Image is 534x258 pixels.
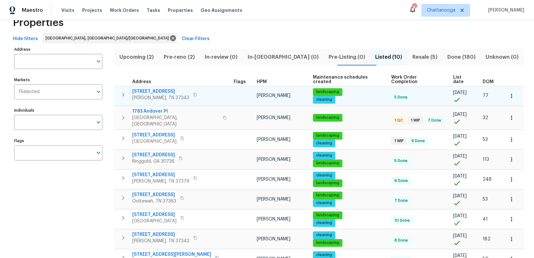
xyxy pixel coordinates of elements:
[257,116,290,120] span: [PERSON_NAME]
[257,237,290,241] span: [PERSON_NAME]
[13,35,38,43] span: Hide filters
[446,53,477,62] span: Done (180)
[427,7,455,13] span: Chattanooga
[110,7,139,13] span: Work Orders
[132,218,177,224] span: [GEOGRAPHIC_DATA]
[314,173,335,178] span: cleaning
[257,217,290,221] span: [PERSON_NAME]
[483,157,489,162] span: 113
[46,35,171,41] span: [GEOGRAPHIC_DATA], [GEOGRAPHIC_DATA]/[GEOGRAPHIC_DATA]
[453,112,467,117] span: [DATE]
[453,90,467,95] span: [DATE]
[314,160,342,166] span: landscaping
[483,80,494,84] span: DOM
[392,178,410,184] span: 6 Done
[392,238,410,243] span: 8 Done
[374,53,403,62] span: Listed (10)
[327,53,366,62] span: Pre-Listing (0)
[132,152,175,158] span: [STREET_ADDRESS]
[412,4,417,10] div: 4
[453,134,467,139] span: [DATE]
[182,35,210,43] span: Clear Filters
[453,154,467,159] span: [DATE]
[257,80,267,84] span: HPM
[314,115,342,120] span: landscaping
[204,53,239,62] span: In-review (0)
[483,237,490,241] span: 182
[132,231,189,238] span: [STREET_ADDRESS]
[483,177,492,182] span: 248
[314,232,335,238] span: cleaning
[453,254,467,258] span: [DATE]
[392,95,410,100] span: 5 Done
[483,217,488,221] span: 41
[483,197,488,202] span: 53
[132,178,189,185] span: [PERSON_NAME], TN 37379
[257,157,290,162] span: [PERSON_NAME]
[132,88,189,95] span: [STREET_ADDRESS]
[392,198,410,203] span: 7 Done
[425,118,444,123] span: 7 Done
[168,7,193,13] span: Properties
[132,211,177,218] span: [STREET_ADDRESS]
[132,138,177,145] span: [GEOGRAPHIC_DATA]
[14,47,102,51] label: Address
[132,198,176,204] span: Ooltewah, TN 37363
[483,116,488,120] span: 32
[19,89,39,95] span: 1 Selected
[257,137,290,142] span: [PERSON_NAME]
[314,240,342,245] span: landscaping
[14,108,102,112] label: Individuals
[483,137,488,142] span: 53
[201,7,242,13] span: Geo Assignments
[82,7,102,13] span: Projects
[314,200,335,206] span: cleaning
[246,53,320,62] span: In-[GEOGRAPHIC_DATA] (0)
[257,177,290,182] span: [PERSON_NAME]
[257,197,290,202] span: [PERSON_NAME]
[314,180,342,186] span: landscaping
[314,153,335,158] span: cleaning
[314,193,342,198] span: landscaping
[411,53,438,62] span: Resale (5)
[453,174,467,178] span: [DATE]
[132,158,175,165] span: Ringgold, GA 30736
[409,138,427,144] span: 9 Done
[132,132,177,138] span: [STREET_ADDRESS]
[132,192,176,198] span: [STREET_ADDRESS]
[257,93,290,98] span: [PERSON_NAME]
[314,252,335,258] span: cleaning
[94,87,103,96] button: Open
[118,53,155,62] span: Upcoming (2)
[314,89,342,95] span: landscaping
[179,33,212,45] button: Clear Filters
[132,251,211,258] span: [STREET_ADDRESS][PERSON_NAME]
[132,108,219,115] span: 1783 Andover Pl
[486,7,524,13] span: [PERSON_NAME]
[14,139,102,143] label: Flags
[61,7,74,13] span: Visits
[94,118,103,127] button: Open
[392,158,410,164] span: 5 Done
[314,133,342,138] span: landscaping
[132,80,151,84] span: Address
[132,238,189,244] span: [PERSON_NAME], TN 37343
[483,93,488,98] span: 77
[13,20,64,26] span: Properties
[314,220,335,226] span: cleaning
[234,80,246,84] span: Flags
[392,138,406,144] span: 1 WIP
[10,33,40,45] button: Hide filters
[132,115,219,127] span: [GEOGRAPHIC_DATA], [GEOGRAPHIC_DATA]
[453,214,467,218] span: [DATE]
[453,194,467,198] span: [DATE]
[391,75,442,84] span: Work Order Completion
[94,57,103,66] button: Open
[392,118,406,123] span: 1 QC
[162,53,196,62] span: Pre-reno (2)
[132,172,189,178] span: [STREET_ADDRESS]
[453,234,467,238] span: [DATE]
[453,75,472,84] span: List date
[314,212,342,218] span: landscaping
[314,141,335,146] span: cleaning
